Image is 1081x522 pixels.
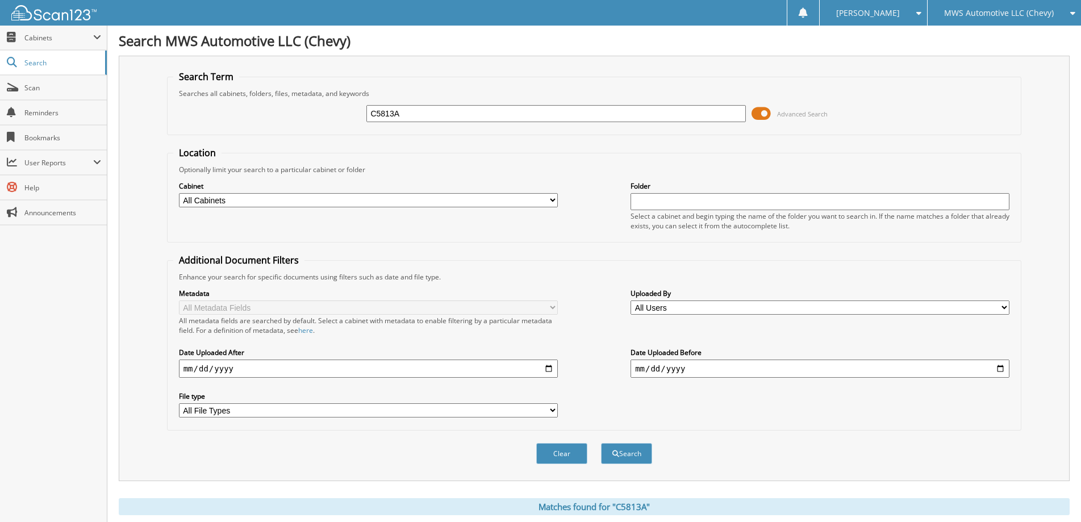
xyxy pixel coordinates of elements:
[777,110,828,118] span: Advanced Search
[24,83,101,93] span: Scan
[631,181,1009,191] label: Folder
[24,58,99,68] span: Search
[179,316,558,335] div: All metadata fields are searched by default. Select a cabinet with metadata to enable filtering b...
[179,289,558,298] label: Metadata
[944,10,1054,16] span: MWS Automotive LLC (Chevy)
[836,10,900,16] span: [PERSON_NAME]
[179,181,558,191] label: Cabinet
[119,498,1070,515] div: Matches found for "C5813A"
[298,325,313,335] a: here
[179,360,558,378] input: start
[631,211,1009,231] div: Select a cabinet and begin typing the name of the folder you want to search in. If the name match...
[119,31,1070,50] h1: Search MWS Automotive LLC (Chevy)
[24,158,93,168] span: User Reports
[24,208,101,218] span: Announcements
[631,348,1009,357] label: Date Uploaded Before
[173,147,222,159] legend: Location
[179,348,558,357] label: Date Uploaded After
[24,183,101,193] span: Help
[11,5,97,20] img: scan123-logo-white.svg
[631,289,1009,298] label: Uploaded By
[631,360,1009,378] input: end
[601,443,652,464] button: Search
[536,443,587,464] button: Clear
[173,70,239,83] legend: Search Term
[173,272,1016,282] div: Enhance your search for specific documents using filters such as date and file type.
[179,391,558,401] label: File type
[24,33,93,43] span: Cabinets
[24,133,101,143] span: Bookmarks
[173,89,1016,98] div: Searches all cabinets, folders, files, metadata, and keywords
[24,108,101,118] span: Reminders
[173,165,1016,174] div: Optionally limit your search to a particular cabinet or folder
[173,254,304,266] legend: Additional Document Filters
